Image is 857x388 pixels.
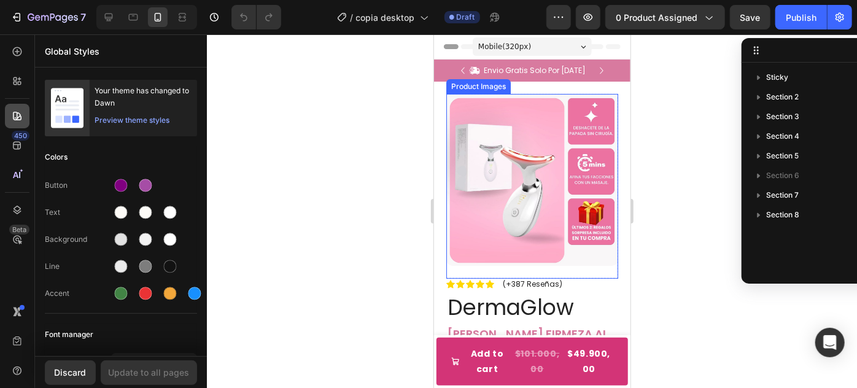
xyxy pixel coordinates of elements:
[457,12,475,23] span: Draft
[786,11,816,24] div: Publish
[95,114,169,126] div: Preview theme styles
[815,328,845,357] div: Open Intercom Messenger
[45,207,111,218] div: Text
[45,288,111,299] div: Accent
[95,85,192,109] div: Your theme has changed to Dawn
[12,131,29,141] div: 450
[9,225,29,235] div: Beta
[730,5,770,29] button: Save
[101,360,197,385] button: Update to all pages
[231,5,281,29] div: Undo/Redo
[766,111,799,123] span: Section 3
[605,5,725,29] button: 0 product assigned
[5,5,91,29] button: 7
[766,209,799,221] span: Section 8
[766,189,799,201] span: Section 7
[766,169,799,182] span: Section 6
[55,366,87,379] div: Discard
[45,360,96,385] button: Discard
[766,91,799,103] span: Section 2
[766,130,799,142] span: Section 4
[45,45,197,58] p: Global Styles
[351,11,354,24] span: /
[45,180,111,191] div: Button
[740,12,761,23] span: Save
[45,234,111,245] div: Background
[434,34,630,388] iframe: Design area
[109,366,190,379] div: Update to all pages
[766,71,788,83] span: Sticky
[45,327,93,342] span: Font manager
[80,10,86,25] p: 7
[45,150,68,165] span: Colors
[45,261,111,272] div: Line
[356,11,415,24] span: copia desktop
[616,11,697,24] span: 0 product assigned
[775,5,827,29] button: Publish
[766,150,799,162] span: Section 5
